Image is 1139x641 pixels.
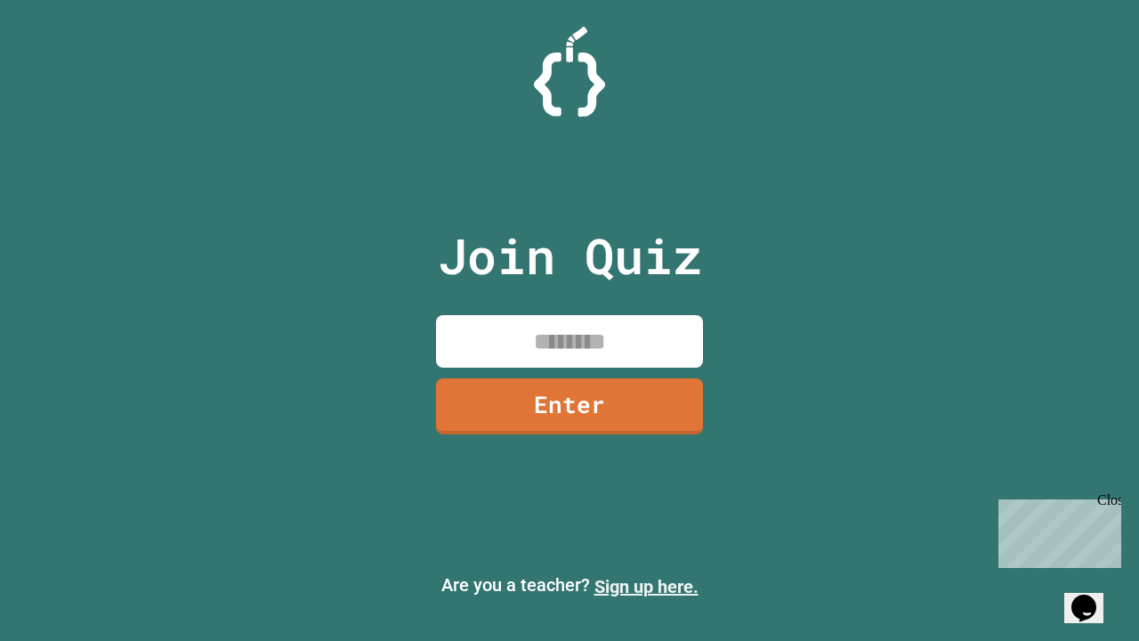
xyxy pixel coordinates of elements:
iframe: chat widget [991,492,1121,568]
img: Logo.svg [534,27,605,117]
div: Chat with us now!Close [7,7,123,113]
p: Join Quiz [438,219,702,293]
a: Enter [436,378,703,434]
a: Sign up here. [594,576,699,597]
iframe: chat widget [1064,570,1121,623]
p: Are you a teacher? [14,572,1125,600]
